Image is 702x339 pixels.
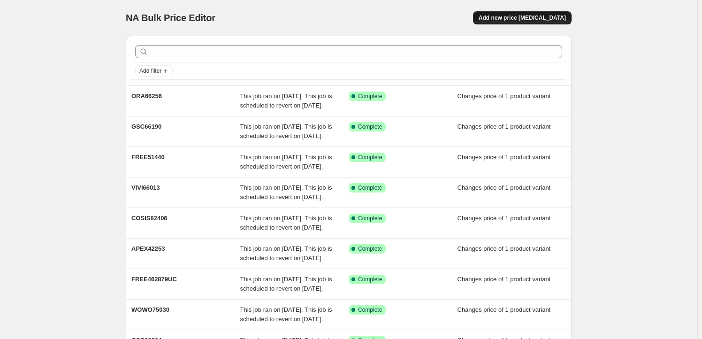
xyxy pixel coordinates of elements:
[358,184,382,192] span: Complete
[458,154,551,161] span: Changes price of 1 product variant
[458,92,551,100] span: Changes price of 1 product variant
[131,123,161,130] span: GSC66190
[358,154,382,161] span: Complete
[240,154,332,170] span: This job ran on [DATE]. This job is scheduled to revert on [DATE].
[358,306,382,314] span: Complete
[131,306,169,313] span: WOWO75030
[240,123,332,139] span: This job ran on [DATE]. This job is scheduled to revert on [DATE].
[240,245,332,262] span: This job ran on [DATE]. This job is scheduled to revert on [DATE].
[240,306,332,323] span: This job ran on [DATE]. This job is scheduled to revert on [DATE].
[458,306,551,313] span: Changes price of 1 product variant
[458,215,551,222] span: Changes price of 1 product variant
[139,67,161,75] span: Add filter
[131,276,177,283] span: FREE462879UC
[358,276,382,283] span: Complete
[131,215,168,222] span: COSIS82406
[458,123,551,130] span: Changes price of 1 product variant
[358,92,382,100] span: Complete
[135,65,173,77] button: Add filter
[458,276,551,283] span: Changes price of 1 product variant
[358,123,382,131] span: Complete
[240,276,332,292] span: This job ran on [DATE]. This job is scheduled to revert on [DATE].
[479,14,566,22] span: Add new price [MEDICAL_DATA]
[358,245,382,253] span: Complete
[473,11,572,24] button: Add new price [MEDICAL_DATA]
[358,215,382,222] span: Complete
[240,92,332,109] span: This job ran on [DATE]. This job is scheduled to revert on [DATE].
[240,184,332,200] span: This job ran on [DATE]. This job is scheduled to revert on [DATE].
[131,92,162,100] span: ORA66256
[131,154,165,161] span: FREE51440
[126,13,215,23] span: NA Bulk Price Editor
[131,184,160,191] span: VIVI66013
[240,215,332,231] span: This job ran on [DATE]. This job is scheduled to revert on [DATE].
[458,245,551,252] span: Changes price of 1 product variant
[458,184,551,191] span: Changes price of 1 product variant
[131,245,165,252] span: APEX42253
